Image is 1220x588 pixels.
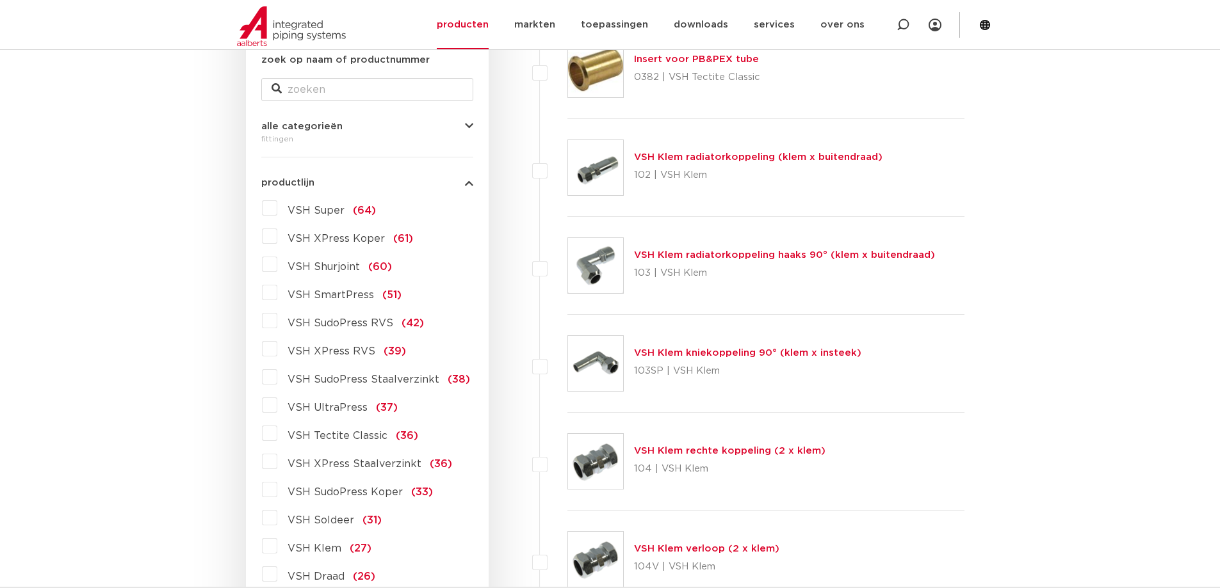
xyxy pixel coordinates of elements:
span: (36) [396,431,418,441]
span: VSH Tectite Classic [288,431,387,441]
span: (37) [376,402,398,413]
label: zoek op naam of productnummer [261,52,430,68]
span: VSH XPress Staalverzinkt [288,459,421,469]
span: (26) [353,571,375,582]
span: VSH Draad [288,571,345,582]
p: 103SP | VSH Klem [634,361,861,381]
span: (39) [384,346,406,356]
a: VSH Klem rechte koppeling (2 x klem) [634,446,826,456]
a: VSH Klem kniekoppeling 90° (klem x insteek) [634,348,861,358]
span: (60) [368,262,392,272]
span: VSH UltraPress [288,402,368,413]
div: fittingen [261,131,473,147]
span: VSH Shurjoint [288,262,360,272]
span: (31) [362,515,382,525]
span: (64) [353,205,376,216]
p: 104V | VSH Klem [634,557,779,577]
input: zoeken [261,78,473,101]
img: Thumbnail for Insert voor PB&PEX tube [568,42,623,97]
a: Insert voor PB&PEX tube [634,54,759,64]
img: Thumbnail for VSH Klem kniekoppeling 90° (klem x insteek) [568,336,623,391]
span: VSH Super [288,205,345,216]
p: 104 | VSH Klem [634,459,826,479]
span: VSH SmartPress [288,290,374,300]
img: Thumbnail for VSH Klem verloop (2 x klem) [568,532,623,587]
span: VSH SudoPress Staalverzinkt [288,374,439,385]
img: Thumbnail for VSH Klem radiatorkoppeling haaks 90° (klem x buitendraad) [568,238,623,293]
a: VSH Klem radiatorkoppeling (klem x buitendraad) [634,152,882,162]
span: (33) [411,487,433,497]
a: VSH Klem radiatorkoppeling haaks 90° (klem x buitendraad) [634,250,935,260]
img: Thumbnail for VSH Klem rechte koppeling (2 x klem) [568,434,623,489]
p: 102 | VSH Klem [634,165,882,186]
span: (38) [448,374,470,385]
img: Thumbnail for VSH Klem radiatorkoppeling (klem x buitendraad) [568,140,623,195]
p: 0382 | VSH Tectite Classic [634,67,760,88]
p: 103 | VSH Klem [634,263,935,283]
button: productlijn [261,178,473,187]
button: alle categorieën [261,122,473,131]
span: VSH XPress Koper [288,234,385,244]
span: VSH Klem [288,543,341,553]
span: (27) [350,543,371,553]
span: productlijn [261,178,314,187]
a: VSH Klem verloop (2 x klem) [634,544,779,553]
span: alle categorieën [261,122,343,131]
span: VSH SudoPress Koper [288,487,403,497]
span: (42) [402,318,424,328]
span: VSH XPress RVS [288,346,375,356]
span: (51) [382,290,402,300]
span: (36) [430,459,452,469]
span: VSH SudoPress RVS [288,318,393,328]
span: (61) [393,234,413,244]
span: VSH Soldeer [288,515,354,525]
